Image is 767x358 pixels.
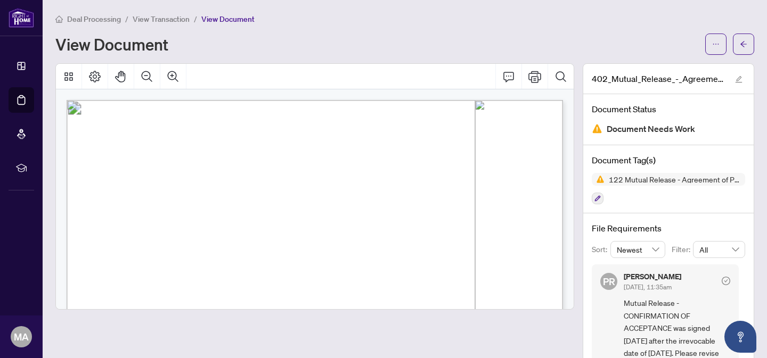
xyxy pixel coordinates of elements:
[55,36,168,53] h1: View Document
[592,154,745,166] h4: Document Tag(s)
[740,40,747,48] span: arrow-left
[14,329,29,344] span: MA
[624,273,681,280] h5: [PERSON_NAME]
[672,244,693,255] p: Filter:
[9,8,34,28] img: logo
[125,13,128,25] li: /
[722,277,730,285] span: check-circle
[194,13,197,25] li: /
[201,14,255,24] span: View Document
[603,274,615,289] span: PR
[67,14,121,24] span: Deal Processing
[724,321,756,353] button: Open asap
[592,123,602,134] img: Document Status
[699,242,739,257] span: All
[712,40,720,48] span: ellipsis
[617,242,659,257] span: Newest
[592,72,725,85] span: 402_Mutual_Release_-_Agreement_to_Lease_-_Residential_-_PropTx-[PERSON_NAME] 1 EXECUTED.pdf
[735,76,742,83] span: edit
[607,122,695,136] span: Document Needs Work
[592,244,610,255] p: Sort:
[592,222,745,235] h4: File Requirements
[592,103,745,115] h4: Document Status
[133,14,190,24] span: View Transaction
[592,173,605,186] img: Status Icon
[605,176,745,183] span: 122 Mutual Release - Agreement of Purchase and Sale
[55,15,63,23] span: home
[624,283,672,291] span: [DATE], 11:35am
